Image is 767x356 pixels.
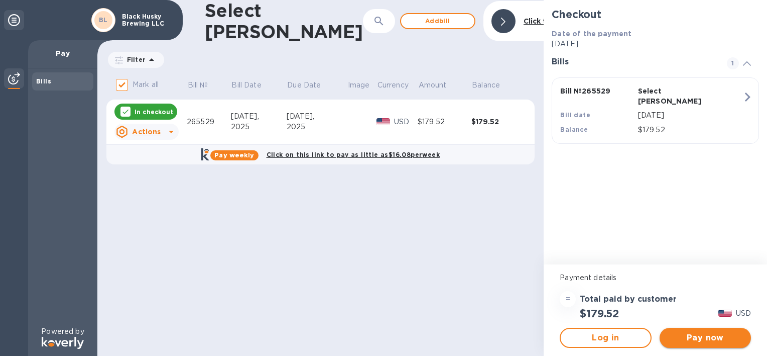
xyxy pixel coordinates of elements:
button: Log in [560,328,651,348]
p: Select [PERSON_NAME] [638,86,711,106]
p: Black Husky Brewing LLC [122,13,172,27]
p: Amount [419,80,447,91]
div: [DATE], [231,111,287,122]
div: 2025 [231,122,287,132]
div: 2025 [287,122,347,132]
b: Date of the payment [552,30,631,38]
b: Bills [36,77,51,85]
h2: Checkout [552,8,759,21]
div: $179.52 [418,117,471,127]
span: Pay now [668,332,743,344]
div: 265529 [187,117,231,127]
span: Balance [472,80,513,91]
h3: Bills [552,57,715,67]
p: Bill Date [231,80,261,91]
p: Image [348,80,370,91]
span: Add bill [409,15,466,27]
h3: Total paid by customer [580,295,677,304]
div: = [560,291,576,307]
p: Mark all [133,79,159,90]
button: Bill №265529Select [PERSON_NAME]Bill date[DATE]Balance$179.52 [552,77,759,144]
p: $179.52 [638,125,742,135]
span: Bill Date [231,80,274,91]
b: Balance [560,126,588,133]
span: Amount [419,80,460,91]
p: Balance [472,80,500,91]
p: [DATE] [552,39,759,49]
p: Bill № 265529 [560,86,633,96]
span: 1 [727,57,739,69]
button: Pay now [660,328,751,348]
p: Filter [123,55,146,64]
span: Log in [569,332,642,344]
span: Due Date [287,80,334,91]
b: Pay weekly [214,151,254,159]
p: [DATE] [638,110,742,121]
div: $179.52 [471,117,525,127]
img: USD [718,310,732,317]
button: Addbill [400,13,475,29]
p: Bill № [188,80,208,91]
b: Click to hide [524,17,570,25]
b: BL [99,16,108,24]
p: USD [736,308,751,319]
p: In checkout [135,108,173,116]
img: USD [376,118,390,125]
p: Powered by [41,326,84,337]
p: Pay [36,48,89,58]
span: Bill № [188,80,221,91]
p: Payment details [560,273,751,283]
p: USD [394,117,418,127]
p: Currency [377,80,409,91]
p: Due Date [287,80,321,91]
u: Actions [132,128,161,136]
div: [DATE], [287,111,347,122]
h2: $179.52 [580,307,619,320]
b: Bill date [560,111,590,119]
b: Click on this link to pay as little as $16.08 per week [267,151,440,158]
img: Logo [42,337,84,349]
